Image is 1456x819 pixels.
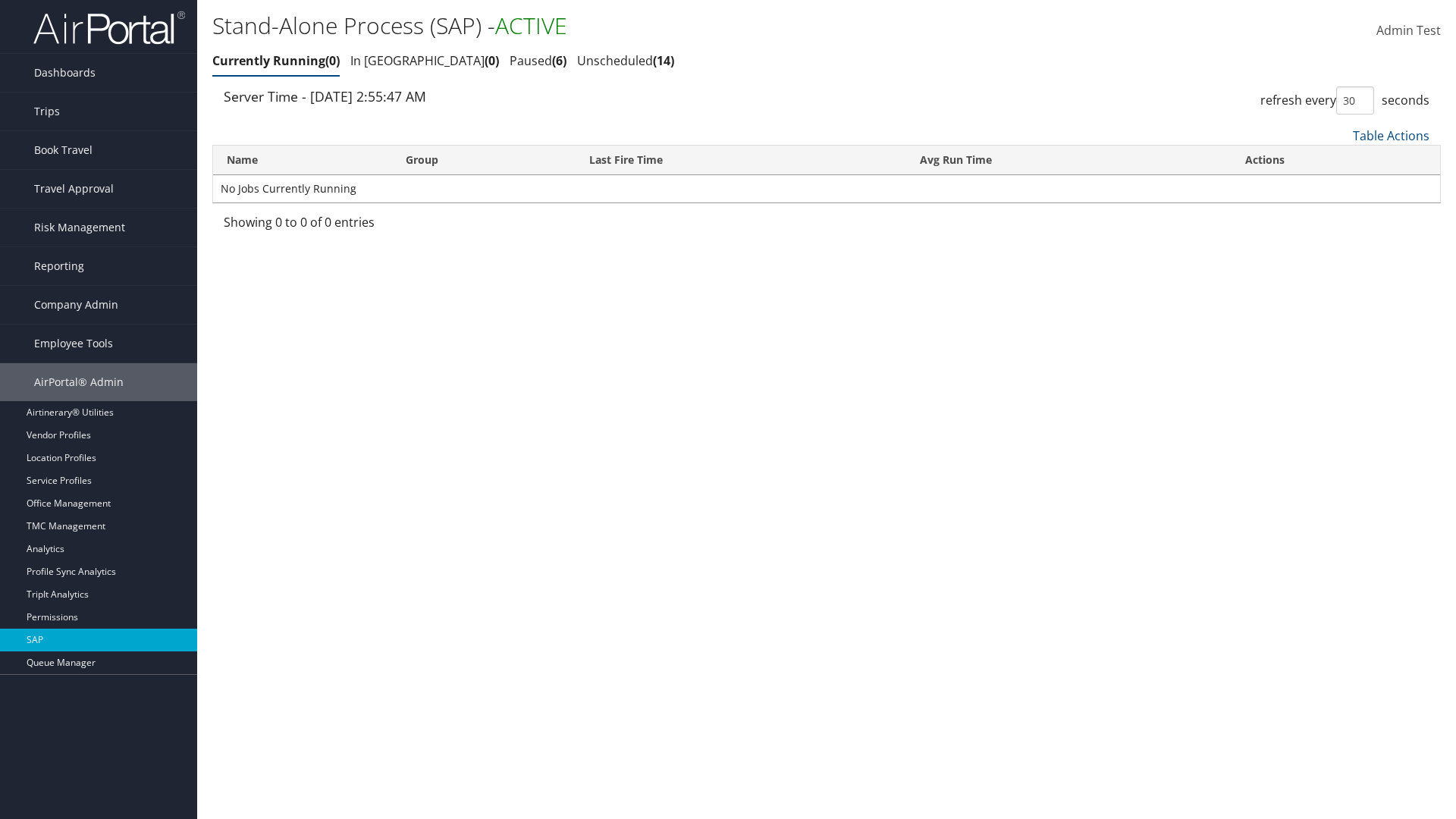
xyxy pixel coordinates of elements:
[1260,92,1336,108] span: refresh every
[1376,8,1441,55] a: Admin Test
[34,170,114,208] span: Travel Approval
[34,54,96,92] span: Dashboards
[1376,22,1441,39] span: Admin Test
[224,213,508,239] div: Showing 0 to 0 of 0 entries
[552,52,566,69] span: 6
[34,286,118,324] span: Company Admin
[576,146,906,175] th: Last Fire Time: activate to sort column ascending
[34,363,124,401] span: AirPortal® Admin
[350,52,499,69] a: In [GEOGRAPHIC_DATA]0
[495,10,567,41] span: ACTIVE
[485,52,499,69] span: 0
[212,10,1031,42] h1: Stand-Alone Process (SAP) -
[34,131,93,169] span: Book Travel
[392,146,576,175] th: Group: activate to sort column ascending
[906,146,1232,175] th: Avg Run Time: activate to sort column ascending
[34,93,60,130] span: Trips
[325,52,340,69] span: 0
[213,175,1440,202] td: No Jobs Currently Running
[510,52,566,69] a: Paused6
[577,52,674,69] a: Unscheduled14
[1382,92,1429,108] span: seconds
[34,247,84,285] span: Reporting
[1353,127,1429,144] a: Table Actions
[213,146,392,175] th: Name: activate to sort column ascending
[653,52,674,69] span: 14
[224,86,815,106] div: Server Time - [DATE] 2:55:47 AM
[33,10,185,45] img: airportal-logo.png
[212,52,340,69] a: Currently Running0
[34,325,113,362] span: Employee Tools
[34,209,125,246] span: Risk Management
[1232,146,1440,175] th: Actions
